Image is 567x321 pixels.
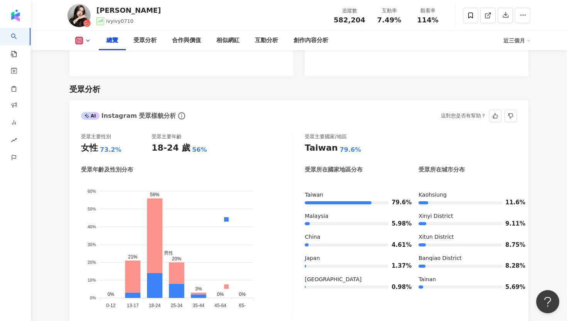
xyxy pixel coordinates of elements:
[505,263,517,269] span: 8.28%
[305,133,346,140] div: 受眾主要國家/地區
[493,113,498,119] span: like
[505,284,517,290] span: 5.69%
[418,255,517,262] div: Banqiao District
[375,7,404,15] div: 互動率
[305,191,403,199] div: Taiwan
[418,166,465,174] div: 受眾所在城市分布
[294,36,328,45] div: 創作內容分析
[305,255,403,262] div: Japan
[441,110,486,122] div: 這對您是否有幫助？
[340,146,361,154] div: 79.6%
[418,212,517,220] div: Xinyi District
[106,36,118,45] div: 總覽
[88,224,96,229] tspan: 40%
[88,207,96,211] tspan: 50%
[391,263,403,269] span: 1.37%
[177,111,186,121] span: info-circle
[172,36,201,45] div: 合作與價值
[334,16,365,24] span: 582,204
[11,132,17,150] span: rise
[192,146,207,154] div: 56%
[152,133,182,140] div: 受眾主要年齡
[170,303,182,309] tspan: 25-34
[334,7,365,15] div: 追蹤數
[418,191,517,199] div: Kaohsiung
[90,296,96,300] tspan: 0%
[88,189,96,194] tspan: 60%
[417,16,439,24] span: 114%
[305,142,337,154] div: Taiwan
[88,260,96,265] tspan: 20%
[239,303,246,309] tspan: 65-
[391,242,403,248] span: 4.61%
[100,146,121,154] div: 73.2%
[255,36,278,45] div: 互動分析
[391,284,403,290] span: 0.98%
[391,221,403,227] span: 5.98%
[106,303,115,309] tspan: 0-12
[391,200,403,206] span: 79.6%
[127,303,139,309] tspan: 13-17
[214,303,226,309] tspan: 45-64
[305,166,363,174] div: 受眾所在國家地區分布
[9,9,22,22] img: logo icon
[11,28,26,58] a: search
[69,84,100,95] div: 受眾分析
[149,303,161,309] tspan: 18-24
[413,7,442,15] div: 觀看率
[88,278,96,282] tspan: 10%
[503,34,530,47] div: 近三個月
[505,200,517,206] span: 11.6%
[216,36,240,45] div: 相似網紅
[133,36,157,45] div: 受眾分析
[152,142,190,154] div: 18-24 歲
[305,276,403,284] div: [GEOGRAPHIC_DATA]
[81,112,100,120] div: AI
[81,142,98,154] div: 女性
[88,242,96,247] tspan: 30%
[67,4,91,27] img: KOL Avatar
[96,5,161,15] div: [PERSON_NAME]
[81,112,176,120] div: Instagram 受眾樣貌分析
[377,16,401,24] span: 7.49%
[508,113,513,119] span: dislike
[192,303,204,309] tspan: 35-44
[81,166,133,174] div: 受眾年齡及性別分布
[81,133,111,140] div: 受眾主要性別
[505,221,517,227] span: 9.11%
[158,250,173,256] span: 男性
[305,212,403,220] div: Malaysia
[305,233,403,241] div: China
[536,290,559,313] iframe: Help Scout Beacon - Open
[106,18,133,24] span: ivyivy0710
[505,242,517,248] span: 8.75%
[418,233,517,241] div: Xitun District
[418,276,517,284] div: Tainan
